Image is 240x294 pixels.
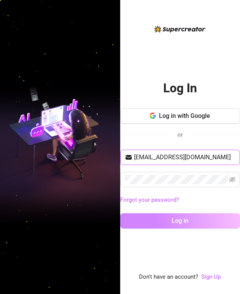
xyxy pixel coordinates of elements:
[159,112,210,119] span: Log in with Google
[201,273,221,280] a: Sign Up
[163,80,197,96] h2: Log In
[177,131,183,138] span: or
[229,176,235,183] span: eye-invisible
[154,26,205,33] img: logo-BBDzfeDw.svg
[201,273,221,282] a: Sign Up
[139,273,198,282] span: Don't have an account?
[134,153,236,162] input: Your email
[120,196,179,203] a: Forgot your password?
[172,217,189,224] span: Log in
